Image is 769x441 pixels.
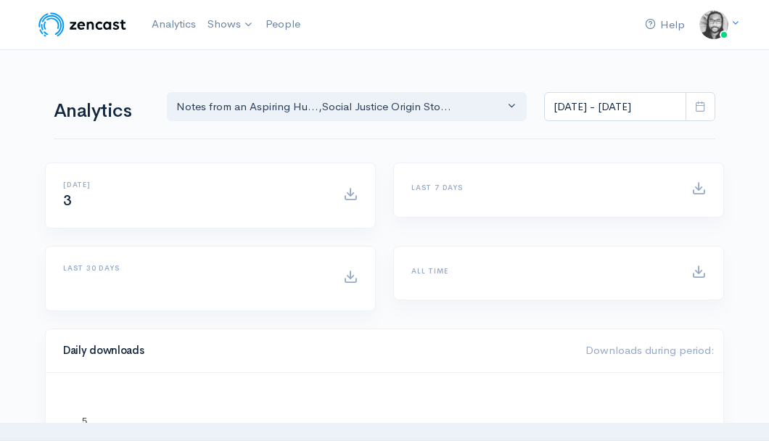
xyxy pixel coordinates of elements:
input: analytics date range selector [544,92,686,122]
button: Notes from an Aspiring Hu..., Social Justice Origin Sto... [167,92,527,122]
h6: All time [411,267,674,275]
a: Shows [202,9,260,41]
h6: [DATE] [63,181,326,189]
h4: Daily downloads [63,345,568,357]
div: Notes from an Aspiring Hu... , Social Justice Origin Sto... [176,99,504,115]
img: ... [699,10,728,39]
a: Analytics [146,9,202,40]
text: 5 [82,416,87,426]
iframe: gist-messenger-bubble-iframe [720,392,754,426]
img: ZenCast Logo [36,10,128,39]
h6: Last 7 days [411,184,674,191]
a: People [260,9,306,40]
span: Downloads during period: [585,343,715,357]
a: Help [639,9,691,41]
span: 3 [63,191,72,210]
h6: Last 30 days [63,264,326,272]
h1: Analytics [54,101,149,122]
